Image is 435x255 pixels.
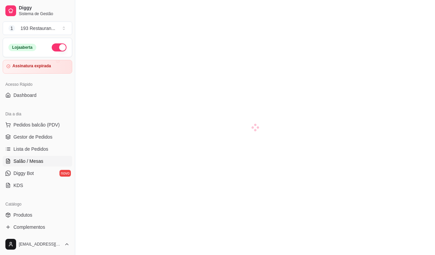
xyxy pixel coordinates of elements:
span: Sistema de Gestão [19,11,70,16]
a: Assinatura expirada [3,60,72,74]
span: Diggy [19,5,70,11]
span: Dashboard [13,92,37,99]
div: Dia a dia [3,109,72,119]
span: Produtos [13,212,32,218]
a: DiggySistema de Gestão [3,3,72,19]
a: Lista de Pedidos [3,144,72,154]
article: Assinatura expirada [12,64,51,69]
span: [EMAIL_ADDRESS][DOMAIN_NAME] [19,242,61,247]
div: 193 Restauran ... [20,25,55,32]
div: Loja aberta [8,44,36,51]
span: Lista de Pedidos [13,146,48,152]
a: Produtos [3,210,72,220]
button: Alterar Status [52,43,67,51]
div: Acesso Rápido [3,79,72,90]
span: Salão / Mesas [13,158,43,165]
span: Diggy Bot [13,170,34,177]
span: 1 [8,25,15,32]
span: Pedidos balcão (PDV) [13,121,60,128]
span: Complementos [13,224,45,230]
a: Gestor de Pedidos [3,132,72,142]
div: Catálogo [3,199,72,210]
button: [EMAIL_ADDRESS][DOMAIN_NAME] [3,236,72,252]
span: Gestor de Pedidos [13,134,52,140]
button: Pedidos balcão (PDV) [3,119,72,130]
a: Dashboard [3,90,72,101]
button: Select a team [3,22,72,35]
a: Complementos [3,222,72,232]
span: KDS [13,182,23,189]
a: Diggy Botnovo [3,168,72,179]
a: KDS [3,180,72,191]
a: Salão / Mesas [3,156,72,167]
